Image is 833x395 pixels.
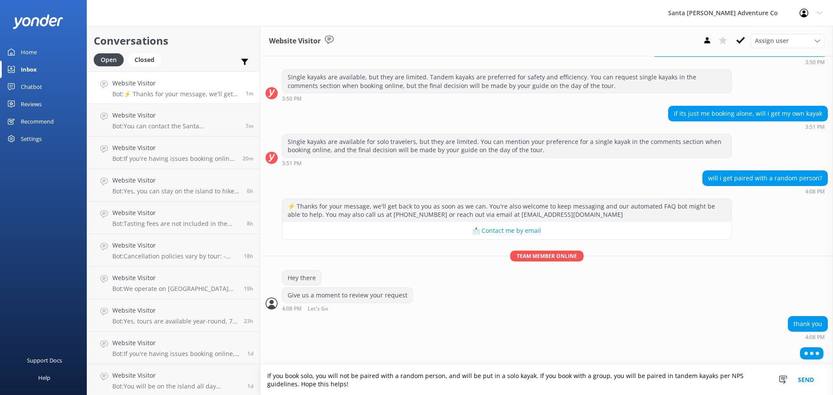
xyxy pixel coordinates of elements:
a: Website VisitorBot:If you're having issues booking online, please contact the Santa [PERSON_NAME]... [87,137,260,169]
strong: 3:51 PM [805,124,825,130]
div: Inbox [21,61,37,78]
img: yonder-white-logo.png [13,14,63,29]
strong: 3:51 PM [282,161,302,166]
span: 07:52am 11-Aug-2025 (UTC -07:00) America/Tijuana [247,220,253,227]
a: Website VisitorBot:Yes, tours are available year-round, 7 days per week. You can visit our calend... [87,299,260,332]
button: Send [790,365,822,395]
h4: Website Visitor [112,273,237,283]
h4: Website Visitor [112,338,241,348]
a: Website VisitorBot:You can contact the Santa [PERSON_NAME] Adventure Co. team at [PHONE_NUMBER], ... [87,104,260,137]
h4: Website Visitor [112,371,241,380]
span: 04:38pm 10-Aug-2025 (UTC -07:00) America/Tijuana [244,317,253,325]
button: 📩 Contact me by email [282,222,731,239]
strong: 4:08 PM [805,335,825,340]
div: 03:50pm 11-Aug-2025 (UTC -07:00) America/Tijuana [651,59,828,65]
h4: Website Visitor [112,143,236,153]
div: Settings [21,130,42,147]
div: Closed [128,53,161,66]
span: 09:43pm 10-Aug-2025 (UTC -07:00) America/Tijuana [244,252,253,260]
div: 04:08pm 11-Aug-2025 (UTC -07:00) America/Tijuana [702,188,828,194]
h4: Website Visitor [112,78,239,88]
div: ⚡ Thanks for your message, we'll get back to you as soon as we can. You're also welcome to keep m... [282,199,731,222]
div: Single kayaks are available, but they are limited. Tandem kayaks are preferred for safety and eff... [282,70,731,93]
div: 03:51pm 11-Aug-2025 (UTC -07:00) America/Tijuana [668,124,828,130]
a: Website VisitorBot:If you're having issues booking online, please contact the Santa [PERSON_NAME]... [87,332,260,364]
span: 04:01pm 11-Aug-2025 (UTC -07:00) America/Tijuana [246,122,253,130]
div: Assign User [751,34,824,48]
a: Website VisitorBot:Yes, you can stay on the island to hike after your kayaking tour. You will be ... [87,169,260,202]
span: 01:18pm 10-Aug-2025 (UTC -07:00) America/Tijuana [247,382,253,390]
div: Recommend [21,113,54,130]
div: Home [21,43,37,61]
span: 09:08pm 10-Aug-2025 (UTC -07:00) America/Tijuana [244,285,253,292]
span: Team member online [510,251,584,261]
p: Bot: Cancellation policies vary by tour: - Channel Islands tours: Full refunds if canceled at lea... [112,252,237,260]
p: Bot: Yes, you can stay on the island to hike after your kayaking tour. You will be on the island ... [112,187,240,195]
a: Website VisitorBot:⚡ Thanks for your message, we'll get back to you as soon as we can. You're als... [87,72,260,104]
div: Open [94,53,124,66]
span: Let's Go [308,306,328,312]
h4: Website Visitor [112,241,237,250]
div: Single kayaks are available for solo travelers, but they are limited. You can mention your prefer... [282,134,731,157]
a: Website VisitorBot:We operate on [GEOGRAPHIC_DATA][PERSON_NAME], specifically at [GEOGRAPHIC_DATA... [87,267,260,299]
textarea: If you book solo, you will not be paired with a random person, and will be put in a solo kayak. I... [260,365,833,395]
p: Bot: If you're having issues booking online, please contact the Santa [PERSON_NAME] Adventure Co.... [112,350,241,358]
div: Give us a moment to review your request [282,288,413,303]
div: Reviews [21,95,42,113]
div: Chatbot [21,78,42,95]
strong: 4:08 PM [282,306,302,312]
span: 03:49pm 11-Aug-2025 (UTC -07:00) America/Tijuana [243,155,253,162]
h4: Website Visitor [112,176,240,185]
p: Bot: Yes, tours are available year-round, 7 days per week. You can visit our calendar for availab... [112,317,237,325]
strong: 3:50 PM [805,60,825,65]
a: Website VisitorBot:Tasting fees are not included in the Wine Country Shuttle price. For other tou... [87,202,260,234]
span: Assign user [755,36,789,46]
h4: Website Visitor [112,208,240,218]
p: Bot: Tasting fees are not included in the Wine Country Shuttle price. For other tours, all wine t... [112,220,240,228]
h4: Website Visitor [112,306,237,315]
h3: Website Visitor [269,36,321,47]
p: Bot: If you're having issues booking online, please contact the Santa [PERSON_NAME] Adventure Co.... [112,155,236,163]
div: thank you [788,317,827,331]
p: Bot: ⚡ Thanks for your message, we'll get back to you as soon as we can. You're also welcome to k... [112,90,239,98]
span: 04:08pm 11-Aug-2025 (UTC -07:00) America/Tijuana [246,90,253,97]
div: 03:51pm 11-Aug-2025 (UTC -07:00) America/Tijuana [282,160,732,166]
div: 04:08pm 11-Aug-2025 (UTC -07:00) America/Tijuana [788,334,828,340]
div: 03:50pm 11-Aug-2025 (UTC -07:00) America/Tijuana [282,95,732,101]
h2: Conversations [94,33,253,49]
a: Closed [128,55,165,64]
h4: Website Visitor [112,111,239,120]
div: Support Docs [27,352,62,369]
div: Hey there [282,271,321,285]
p: Bot: You will be on the island all day regardless of the tour length you pick. Free time can be u... [112,382,241,390]
strong: 4:08 PM [805,189,825,194]
a: Website VisitorBot:Cancellation policies vary by tour: - Channel Islands tours: Full refunds if c... [87,234,260,267]
p: Bot: You can contact the Santa [PERSON_NAME] Adventure Co. team at [PHONE_NUMBER], or by emailing... [112,122,239,130]
span: 09:38am 11-Aug-2025 (UTC -07:00) America/Tijuana [247,187,253,195]
a: Open [94,55,128,64]
div: if its just me booking alone, will i get my own kayak [669,106,827,121]
div: 04:08pm 11-Aug-2025 (UTC -07:00) America/Tijuana [282,305,413,312]
strong: 3:50 PM [282,96,302,101]
div: will i get paired with a random person? [703,171,827,186]
div: Help [38,369,50,386]
p: Bot: We operate on [GEOGRAPHIC_DATA][PERSON_NAME], specifically at [GEOGRAPHIC_DATA]. [112,285,237,293]
span: 02:40pm 10-Aug-2025 (UTC -07:00) America/Tijuana [247,350,253,357]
